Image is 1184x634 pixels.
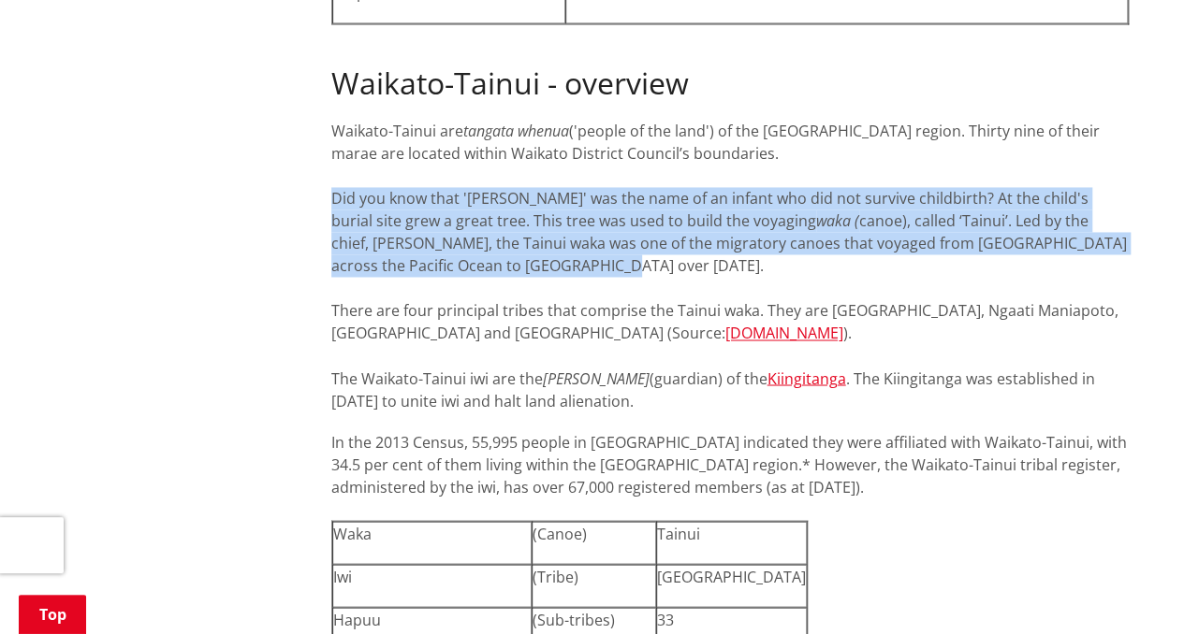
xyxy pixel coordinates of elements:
em: waka ( [816,210,859,231]
a: Top [19,595,86,634]
p: [GEOGRAPHIC_DATA] [657,565,806,587]
span: (guardian) of the [650,367,767,388]
iframe: Messenger Launcher [1098,555,1165,623]
span: . The Kiingitanga was established in [DATE] to unite iwi and halt land alienation. [331,367,1095,411]
p: Hapuu [333,608,531,630]
p: Iwi [333,565,531,587]
h2: Waikato-Tainui - overview [331,65,1129,101]
p: (Canoe) [533,522,655,544]
span: The Waikato-Tainui iwi are the [331,367,543,388]
p: 33 [657,608,806,630]
em: tangata whenua [463,121,569,141]
a: [DOMAIN_NAME] [725,323,843,343]
a: Kiingitanga [767,367,846,388]
p: (Tribe) [533,565,655,587]
p: Waka [333,522,531,544]
em: [PERSON_NAME] [543,367,650,388]
p: (Sub-tribes) [533,608,655,630]
p: Tainui [657,522,806,544]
